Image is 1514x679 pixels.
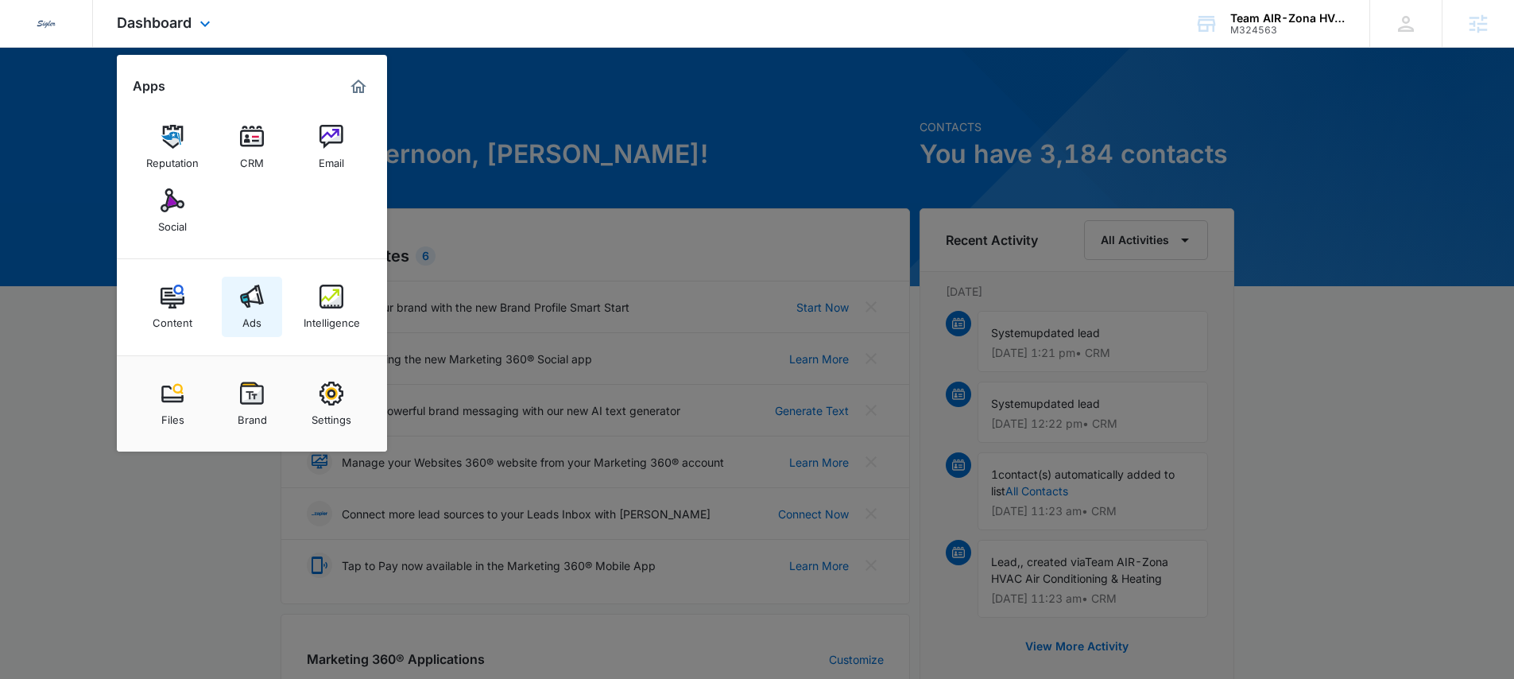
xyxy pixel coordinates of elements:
div: Files [161,405,184,426]
div: Content [153,308,192,329]
a: Intelligence [301,277,362,337]
a: Email [301,117,362,177]
a: Ads [222,277,282,337]
a: Reputation [142,117,203,177]
a: CRM [222,117,282,177]
a: Social [142,180,203,241]
div: Social [158,212,187,233]
a: Settings [301,374,362,434]
a: Content [142,277,203,337]
div: Email [319,149,344,169]
div: Reputation [146,149,199,169]
div: Settings [312,405,351,426]
a: Brand [222,374,282,434]
div: account name [1230,12,1346,25]
div: Ads [242,308,261,329]
div: Intelligence [304,308,360,329]
a: Marketing 360® Dashboard [346,74,371,99]
a: Files [142,374,203,434]
div: Brand [238,405,267,426]
h2: Apps [133,79,165,94]
img: Sigler Corporate [32,10,60,38]
span: Dashboard [117,14,192,31]
div: CRM [240,149,264,169]
div: account id [1230,25,1346,36]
